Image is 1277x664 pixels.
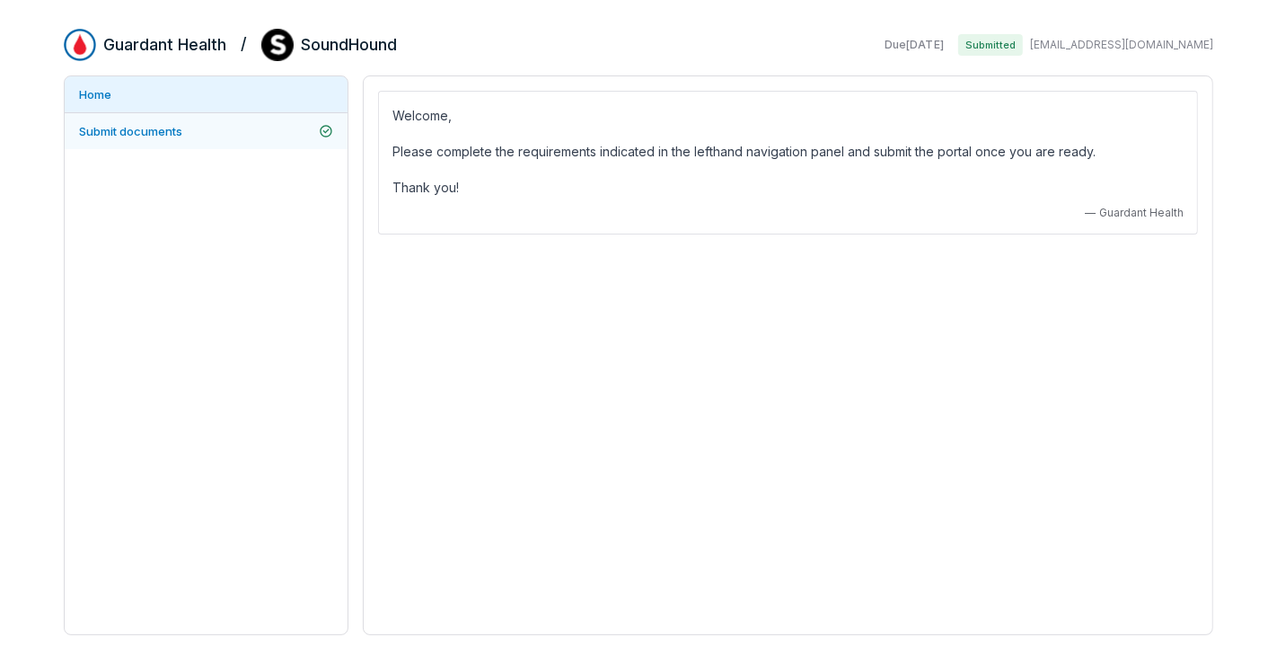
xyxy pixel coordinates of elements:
span: Due [DATE] [885,38,943,52]
h2: Guardant Health [103,33,226,57]
p: Please complete the requirements indicated in the lefthand navigation panel and submit the portal... [392,141,1184,163]
p: Welcome, [392,105,1184,127]
span: Submitted [958,34,1023,56]
h2: / [241,29,247,56]
a: Home [65,76,348,112]
p: Thank you! [392,177,1184,199]
span: Submit documents [79,124,182,138]
span: [EMAIL_ADDRESS][DOMAIN_NAME] [1030,38,1213,52]
span: Guardant Health [1099,206,1184,220]
a: Submit documents [65,113,348,149]
span: — [1085,206,1096,220]
h2: SoundHound [301,33,397,57]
